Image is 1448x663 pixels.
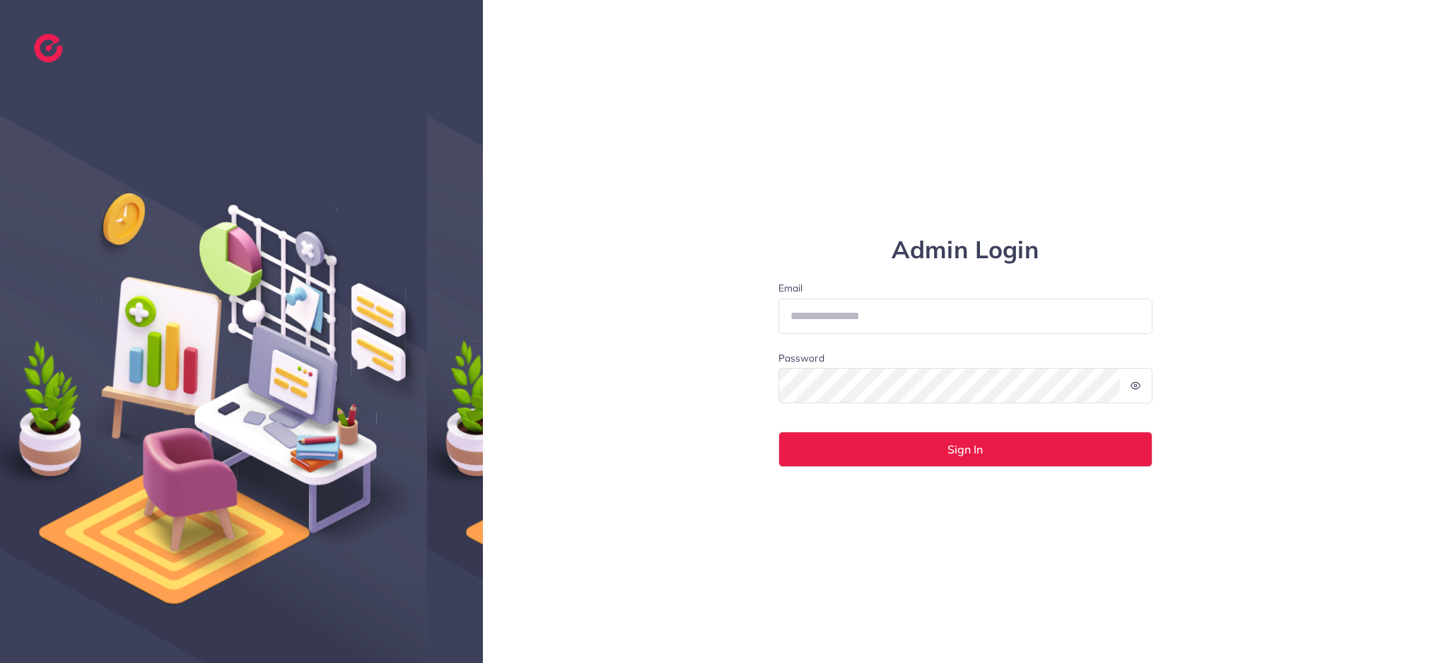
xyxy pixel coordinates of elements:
[778,236,1153,265] h1: Admin Login
[778,351,824,365] label: Password
[947,444,983,455] span: Sign In
[778,281,1153,295] label: Email
[34,34,63,62] img: logo
[778,432,1153,467] button: Sign In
